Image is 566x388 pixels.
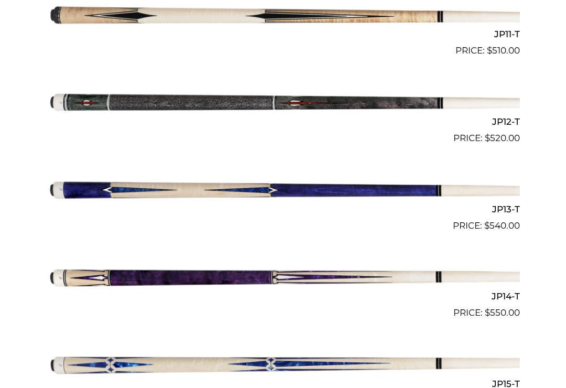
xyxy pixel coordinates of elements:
[484,220,489,231] span: $
[487,45,492,56] span: $
[46,149,520,228] img: JP13-T
[485,307,490,318] span: $
[46,62,520,145] a: JP12-T $520.00
[485,133,490,143] span: $
[46,237,520,316] img: JP14-T
[485,307,520,318] bdi: 550.00
[46,62,520,141] img: JP12-T
[46,149,520,232] a: JP13-T $540.00
[487,45,520,56] bdi: 510.00
[484,220,520,231] bdi: 540.00
[485,133,520,143] bdi: 520.00
[46,237,520,320] a: JP14-T $550.00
